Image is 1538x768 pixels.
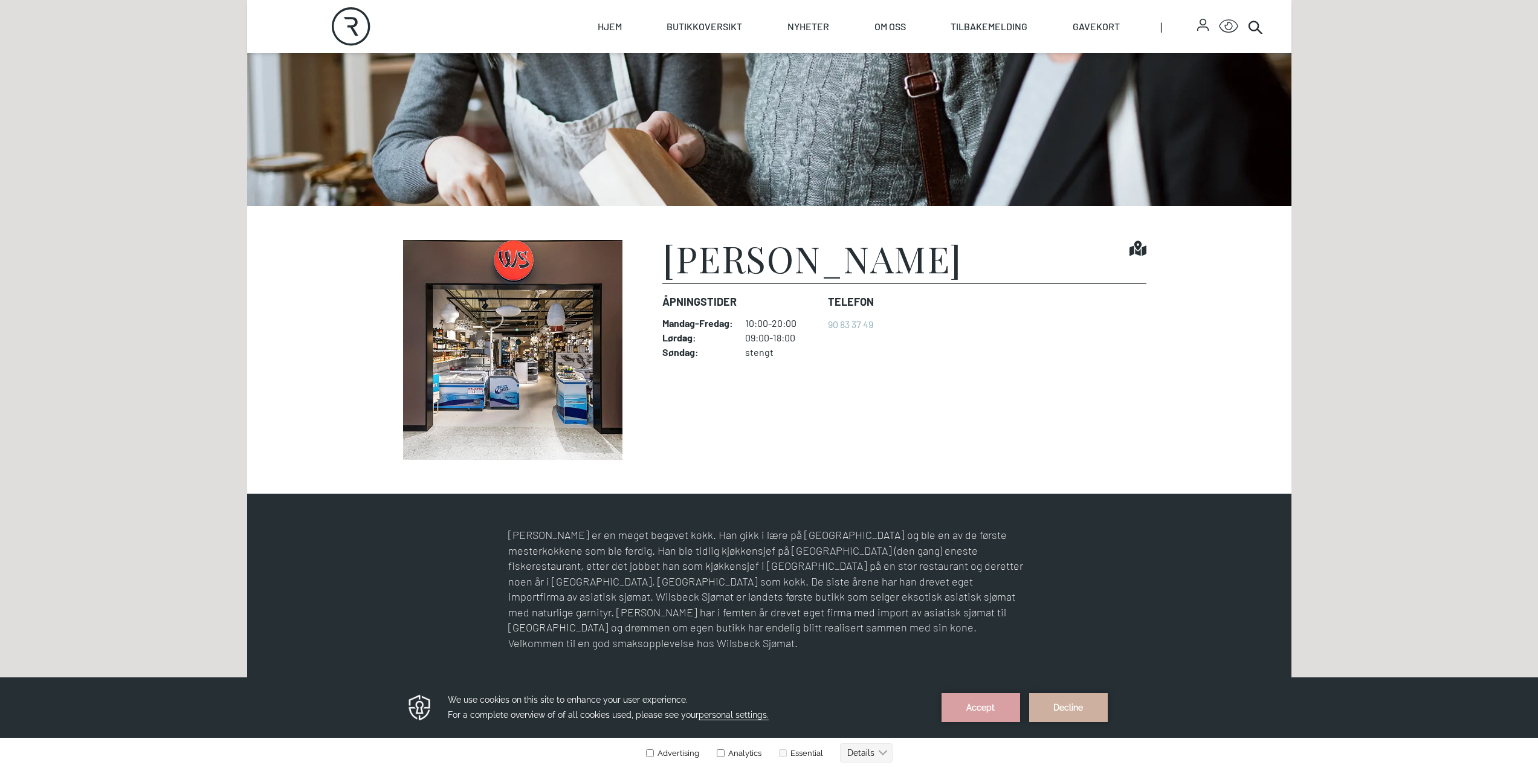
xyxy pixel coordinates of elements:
[745,332,818,344] dd: 09:00-18:00
[646,72,654,80] input: Advertising
[779,72,787,80] input: Essential
[942,16,1020,45] button: Accept
[745,346,818,358] dd: stengt
[847,71,874,80] text: Details
[745,317,818,329] dd: 10:00-20:00
[777,71,823,80] label: Essential
[840,66,893,85] button: Details
[448,15,926,45] h3: We use cookies on this site to enhance your user experience. For a complete overview of of all co...
[407,16,433,45] img: Privacy reminder
[662,294,818,310] dt: Åpningstider
[1029,16,1108,45] button: Decline
[828,294,874,310] dt: Telefon
[662,332,733,344] dt: Lørdag :
[1219,17,1238,36] button: Open Accessibility Menu
[714,71,761,80] label: Analytics
[828,318,873,330] a: 90 83 37 49
[699,33,769,43] span: personal settings.
[662,317,733,329] dt: Mandag - Fredag :
[662,346,733,358] dt: Søndag :
[1001,265,1044,274] details: Attribution
[508,528,1030,651] p: [PERSON_NAME] er en meget begavet kokk. Han gikk i lære på [GEOGRAPHIC_DATA] og ble en av de førs...
[717,72,725,80] input: Analytics
[662,240,962,276] h1: [PERSON_NAME]
[645,71,699,80] label: Advertising
[1004,267,1034,274] div: © Mappedin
